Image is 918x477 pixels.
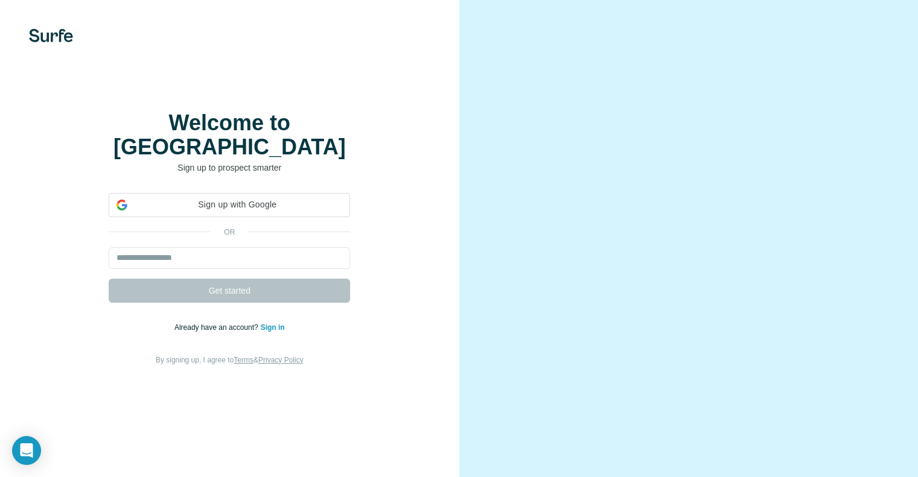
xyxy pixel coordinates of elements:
p: Sign up to prospect smarter [109,162,350,174]
div: Sign up with Google [109,193,350,217]
a: Sign in [261,323,285,332]
a: Terms [234,356,253,364]
span: Already have an account? [174,323,261,332]
div: Open Intercom Messenger [12,436,41,465]
img: Surfe's logo [29,29,73,42]
a: Privacy Policy [258,356,304,364]
h1: Welcome to [GEOGRAPHIC_DATA] [109,111,350,159]
span: By signing up, I agree to & [156,356,304,364]
p: or [210,227,249,238]
span: Sign up with Google [132,198,342,211]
